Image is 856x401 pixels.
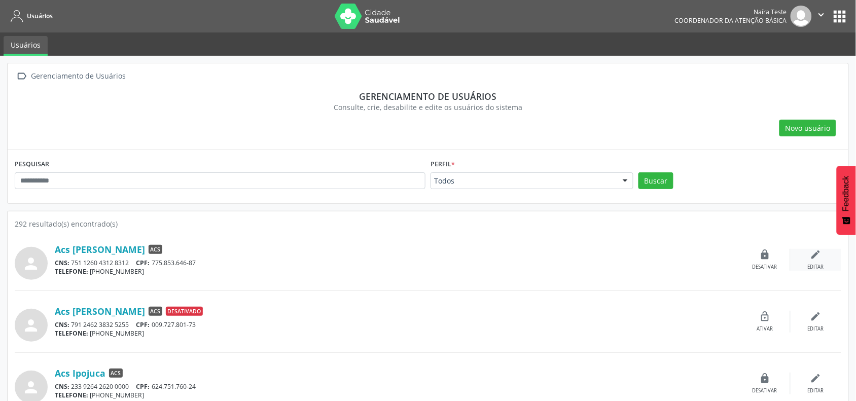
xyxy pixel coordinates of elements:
[149,307,162,316] span: ACS
[166,307,203,316] span: Desativado
[434,176,613,186] span: Todos
[55,267,88,276] span: TELEFONE:
[675,16,787,25] span: Coordenador da Atenção Básica
[22,316,41,335] i: person
[810,249,822,260] i: edit
[55,259,69,267] span: CNS:
[22,91,834,102] div: Gerenciamento de usuários
[15,218,841,229] div: 292 resultado(s) encontrado(s)
[22,378,41,396] i: person
[831,8,849,25] button: apps
[55,391,740,399] div: [PHONE_NUMBER]
[810,311,822,322] i: edit
[55,391,88,399] span: TELEFONE:
[55,329,740,338] div: [PHONE_NUMBER]
[757,325,773,333] div: Ativar
[837,166,856,235] button: Feedback - Mostrar pesquisa
[136,382,150,391] span: CPF:
[15,69,128,84] a:  Gerenciamento de Usuários
[808,387,824,394] div: Editar
[812,6,831,27] button: 
[753,387,777,394] div: Desativar
[136,320,150,329] span: CPF:
[753,264,777,271] div: Desativar
[55,382,740,391] div: 233 9264 2620 0000 624.751.760-24
[55,244,145,255] a: Acs [PERSON_NAME]
[816,9,827,20] i: 
[675,8,787,16] div: Naíra Teste
[29,69,128,84] div: Gerenciamento de Usuários
[15,157,49,172] label: PESQUISAR
[55,267,740,276] div: [PHONE_NUMBER]
[55,368,105,379] a: Acs Ipojuca
[7,8,53,24] a: Usuários
[149,245,162,254] span: ACS
[760,373,771,384] i: lock
[55,320,69,329] span: CNS:
[55,329,88,338] span: TELEFONE:
[4,36,48,56] a: Usuários
[136,259,150,267] span: CPF:
[810,373,822,384] i: edit
[55,259,740,267] div: 751 1260 4312 8312 775.853.646-87
[431,157,455,172] label: Perfil
[27,12,53,20] span: Usuários
[786,123,831,133] span: Novo usuário
[842,176,851,211] span: Feedback
[638,172,673,190] button: Buscar
[791,6,812,27] img: img
[15,69,29,84] i: 
[808,325,824,333] div: Editar
[760,249,771,260] i: lock
[55,306,145,317] a: Acs [PERSON_NAME]
[55,320,740,329] div: 791 2462 3832 5255 009.727.801-73
[109,369,123,378] span: ACS
[55,382,69,391] span: CNS:
[760,311,771,322] i: lock_open
[808,264,824,271] div: Editar
[22,102,834,113] div: Consulte, crie, desabilite e edite os usuários do sistema
[22,254,41,273] i: person
[779,120,836,137] button: Novo usuário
